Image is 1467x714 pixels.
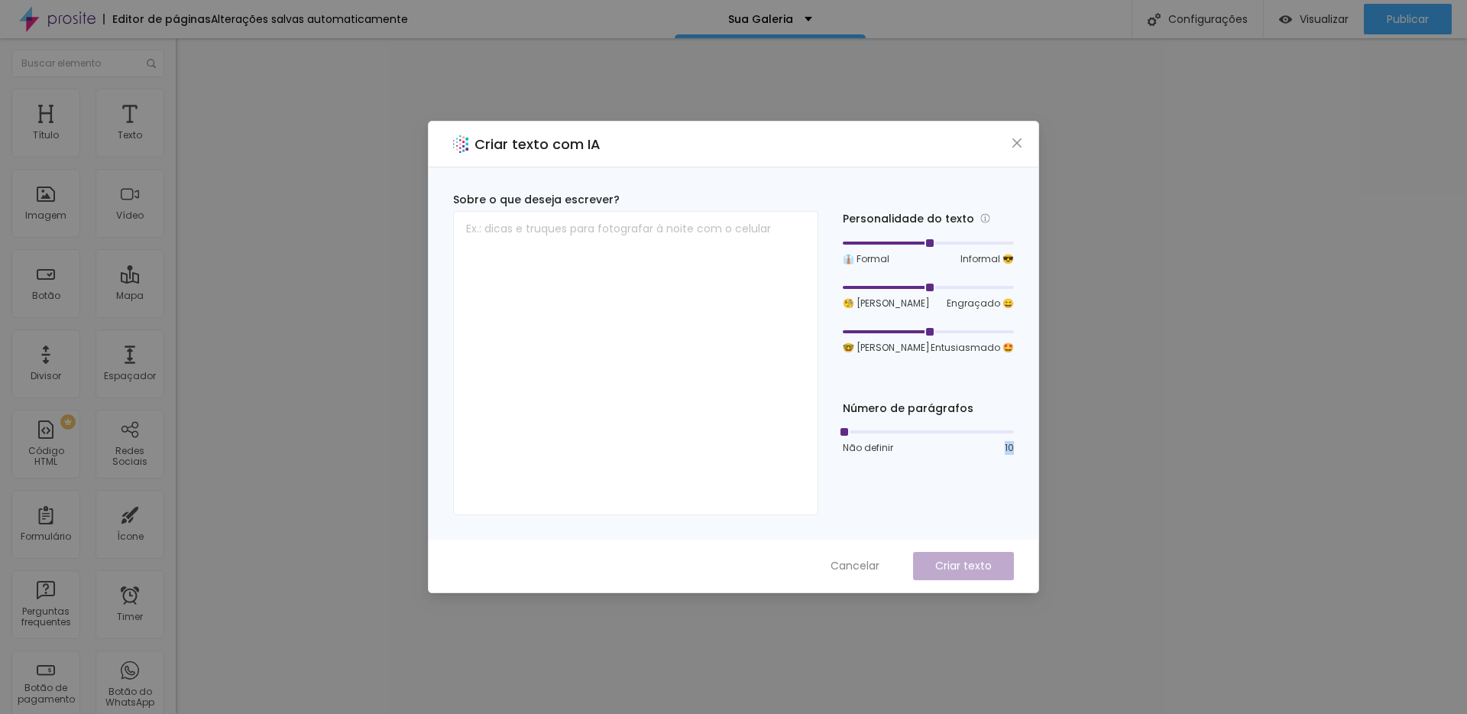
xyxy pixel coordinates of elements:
span: 10 [1005,441,1014,455]
span: Engraçado 😄 [947,297,1014,310]
button: Criar texto [913,552,1014,580]
div: Sobre o que deseja escrever? [453,192,818,208]
span: Informal 😎 [960,252,1014,266]
span: 👔 Formal [843,252,889,266]
span: Cancelar [831,558,879,574]
button: Close [1009,135,1025,151]
span: close [1011,137,1023,149]
h2: Criar texto com IA [474,134,601,154]
div: Número de parágrafos [843,401,1014,417]
span: 🤓 [PERSON_NAME] [843,341,930,355]
span: 🧐 [PERSON_NAME] [843,297,930,310]
div: Personalidade do texto [843,210,1014,228]
button: Cancelar [815,552,895,580]
span: Não definir [843,441,893,455]
span: Entusiasmado 🤩 [931,341,1014,355]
